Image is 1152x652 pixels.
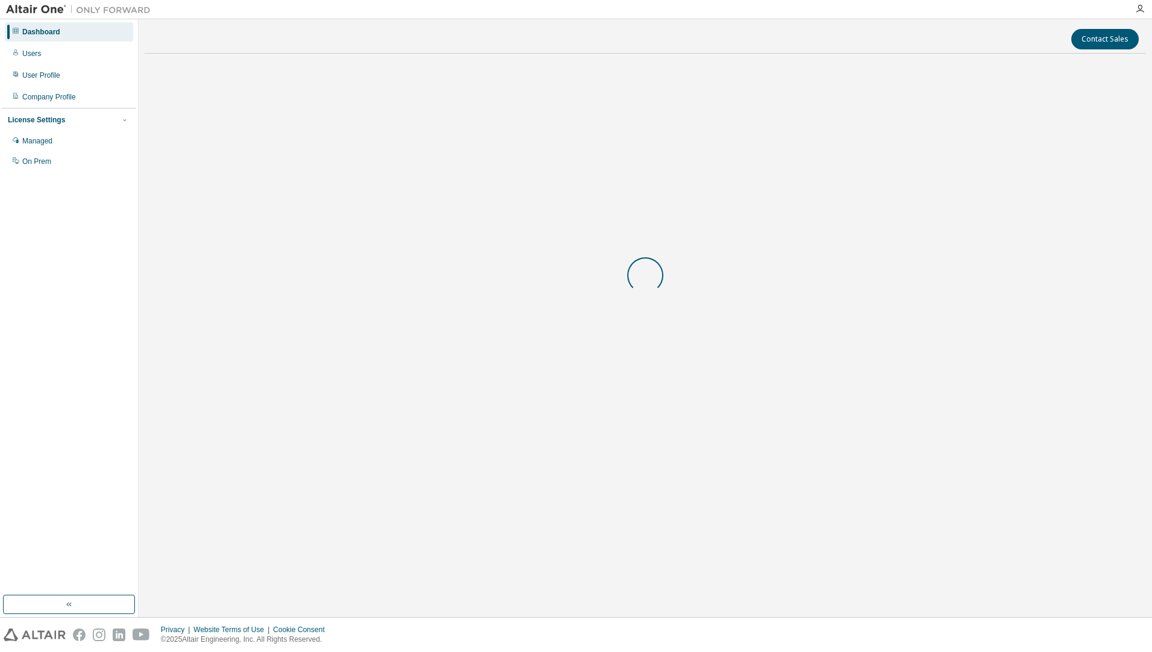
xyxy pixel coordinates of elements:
[22,136,52,146] div: Managed
[22,49,41,58] div: Users
[22,71,60,80] div: User Profile
[22,92,76,102] div: Company Profile
[73,628,86,641] img: facebook.svg
[8,115,65,125] div: License Settings
[273,625,331,635] div: Cookie Consent
[93,628,105,641] img: instagram.svg
[22,157,51,166] div: On Prem
[6,4,157,16] img: Altair One
[1071,29,1139,49] button: Contact Sales
[4,628,66,641] img: altair_logo.svg
[22,27,60,37] div: Dashboard
[161,635,332,645] p: © 2025 Altair Engineering, Inc. All Rights Reserved.
[161,625,193,635] div: Privacy
[133,628,150,641] img: youtube.svg
[113,628,125,641] img: linkedin.svg
[193,625,273,635] div: Website Terms of Use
